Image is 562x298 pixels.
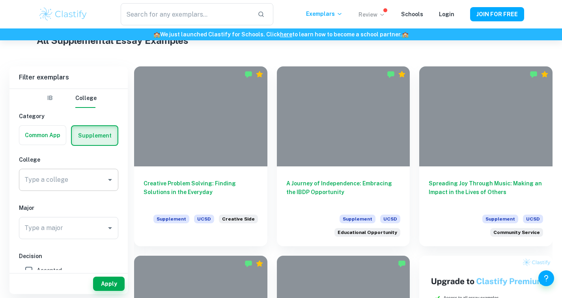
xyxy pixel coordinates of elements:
[222,215,255,223] span: Creative Side
[538,270,554,286] button: Help and Feedback
[338,229,397,236] span: Educational Opportunity
[401,11,423,17] a: Schools
[245,260,252,268] img: Marked
[429,179,543,205] h6: Spreading Joy Through Music: Making an Impact in the Lives of Others
[482,215,518,223] span: Supplement
[340,215,375,223] span: Supplement
[121,3,251,25] input: Search for any exemplars...
[286,179,401,205] h6: A Journey of Independence: Embracing the IBDP Opportunity
[19,112,118,121] h6: Category
[19,252,118,260] h6: Decision
[105,174,116,185] button: Open
[380,215,400,223] span: UCSD
[37,33,525,47] h1: All Supplemental Essay Examples
[530,70,538,78] img: Marked
[93,277,125,291] button: Apply
[439,11,454,17] a: Login
[72,126,118,145] button: Supplement
[19,155,118,164] h6: College
[256,260,263,268] div: Premium
[387,70,395,78] img: Marked
[398,70,406,78] div: Premium
[334,228,400,237] div: Describe how you have taken advantage of a significant educational opportunity or worked to overc...
[9,66,128,89] h6: Filter exemplars
[470,7,524,21] button: JOIN FOR FREE
[358,10,385,19] p: Review
[493,229,540,236] span: Community Service
[144,179,258,205] h6: Creative Problem Solving: Finding Solutions in the Everyday
[541,70,549,78] div: Premium
[38,6,88,22] img: Clastify logo
[37,266,62,275] span: Accepted
[134,66,267,246] a: Creative Problem Solving: Finding Solutions in the EverydaySupplementUCSDEvery person has a creat...
[280,31,292,38] a: here
[194,215,214,223] span: UCSD
[419,66,553,246] a: Spreading Joy Through Music: Making an Impact in the Lives of OthersSupplementUCSDWhat have you d...
[153,31,160,38] span: 🏫
[219,215,258,228] div: Every person has a creative side, and it can be expressed in many ways: problem solving, original...
[19,204,118,212] h6: Major
[41,89,60,108] button: IB
[2,30,560,39] h6: We just launched Clastify for Schools. Click to learn how to become a school partner.
[19,126,66,145] button: Common App
[256,70,263,78] div: Premium
[153,215,189,223] span: Supplement
[277,66,410,246] a: A Journey of Independence: Embracing the IBDP OpportunitySupplementUCSDDescribe how you have take...
[398,260,406,268] img: Marked
[490,228,543,237] div: What have you done to make your school or your community a better place?
[41,89,97,108] div: Filter type choice
[306,9,343,18] p: Exemplars
[75,89,97,108] button: College
[105,223,116,234] button: Open
[402,31,409,38] span: 🏫
[245,70,252,78] img: Marked
[523,215,543,223] span: UCSD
